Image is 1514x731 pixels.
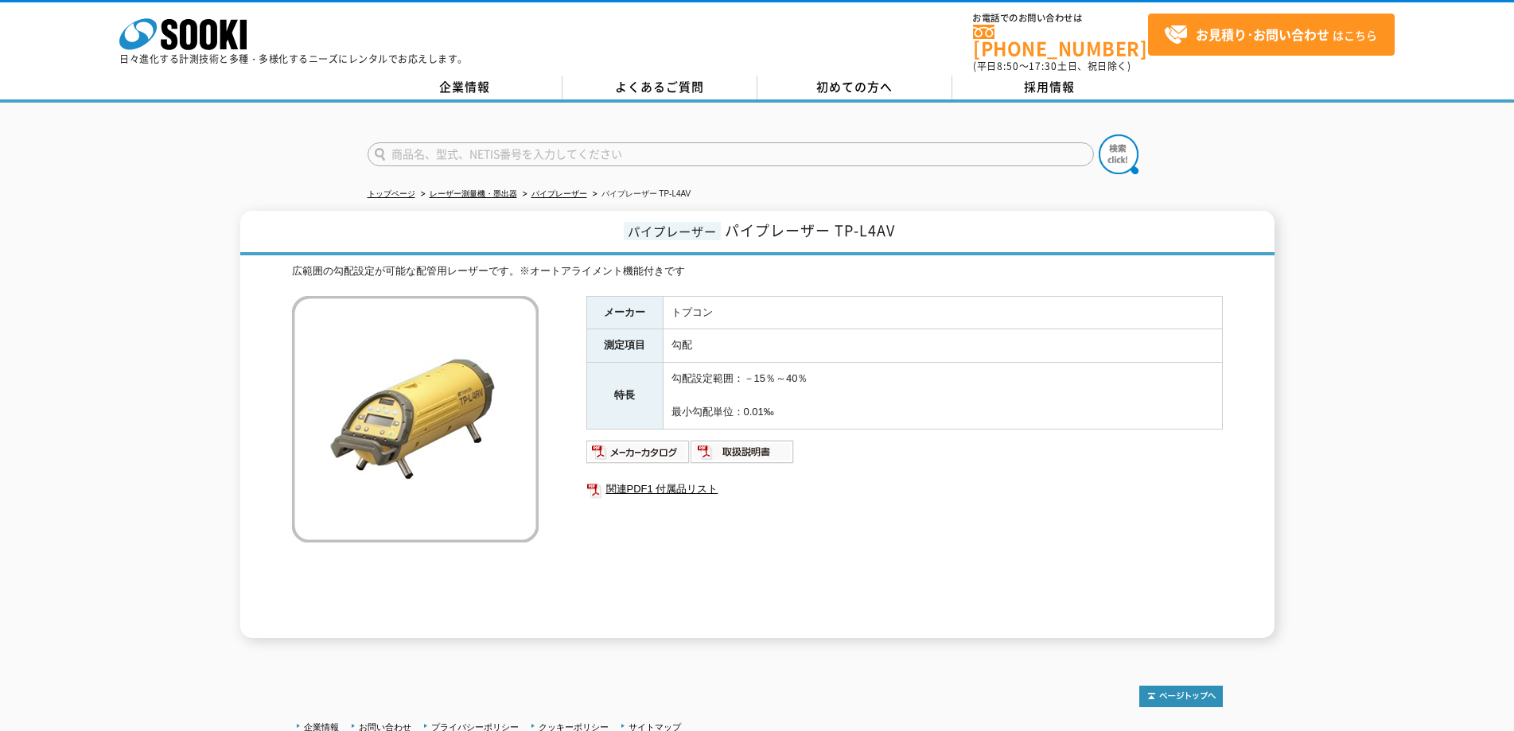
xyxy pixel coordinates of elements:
a: パイプレーザー [531,189,587,198]
a: 採用情報 [952,76,1147,99]
a: 初めての方へ [757,76,952,99]
a: 企業情報 [368,76,562,99]
span: (平日 ～ 土日、祝日除く) [973,59,1131,73]
a: 取扱説明書 [691,449,795,461]
strong: お見積り･お問い合わせ [1196,25,1329,44]
a: [PHONE_NUMBER] [973,25,1148,57]
a: お見積り･お問い合わせはこちら [1148,14,1395,56]
span: はこちら [1164,23,1377,47]
img: パイプレーザー TP-L4AV [292,296,539,542]
span: 初めての方へ [816,78,893,95]
th: 測定項目 [586,329,663,363]
th: 特長 [586,363,663,429]
a: 関連PDF1 付属品リスト [586,479,1223,500]
img: トップページへ [1139,686,1223,707]
th: メーカー [586,296,663,329]
a: メーカーカタログ [586,449,691,461]
li: パイプレーザー TP-L4AV [590,186,691,203]
input: 商品名、型式、NETIS番号を入力してください [368,142,1094,166]
span: パイプレーザー TP-L4AV [725,220,895,241]
a: よくあるご質問 [562,76,757,99]
div: 広範囲の勾配設定が可能な配管用レーザーです。※オートアライメント機能付きです [292,263,1223,280]
td: トプコン [663,296,1222,329]
td: 勾配 [663,329,1222,363]
img: 取扱説明書 [691,439,795,465]
a: トップページ [368,189,415,198]
img: メーカーカタログ [586,439,691,465]
span: パイプレーザー [624,222,721,240]
span: 17:30 [1029,59,1057,73]
a: レーザー測量機・墨出器 [430,189,517,198]
img: btn_search.png [1099,134,1138,174]
p: 日々進化する計測技術と多種・多様化するニーズにレンタルでお応えします。 [119,54,468,64]
td: 勾配設定範囲：－15％～40％ 最小勾配単位：0.01‰ [663,363,1222,429]
span: お電話でのお問い合わせは [973,14,1148,23]
span: 8:50 [997,59,1019,73]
